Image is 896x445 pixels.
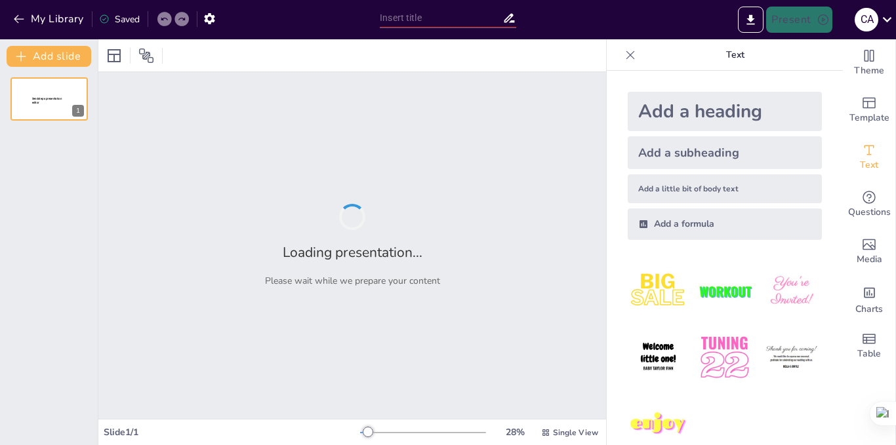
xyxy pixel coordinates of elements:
[32,97,62,104] span: Sendsteps presentation editor
[848,205,891,220] span: Questions
[7,46,91,67] button: Add slide
[628,92,822,131] div: Add a heading
[10,9,89,29] button: My Library
[265,275,440,287] p: Please wait while we prepare your content
[628,261,689,322] img: 1.jpeg
[843,228,895,275] div: Add images, graphics, shapes or video
[99,13,140,26] div: Saved
[499,426,531,438] div: 28 %
[694,261,755,322] img: 2.jpeg
[104,426,360,438] div: Slide 1 / 1
[628,136,822,169] div: Add a subheading
[104,45,125,66] div: Layout
[380,9,502,28] input: Insert title
[843,322,895,370] div: Add a table
[641,39,830,71] p: Text
[843,87,895,134] div: Add ready made slides
[857,347,881,361] span: Table
[843,275,895,322] div: Add charts and graphs
[766,7,832,33] button: Present
[843,134,895,181] div: Add text boxes
[628,327,689,388] img: 4.jpeg
[843,181,895,228] div: Get real-time input from your audience
[694,327,755,388] img: 5.jpeg
[855,8,878,31] div: c a
[628,208,822,240] div: Add a formula
[553,427,598,438] span: Single View
[860,158,878,172] span: Text
[855,302,883,317] span: Charts
[761,327,822,388] img: 6.jpeg
[628,174,822,203] div: Add a little bit of body text
[738,7,764,33] button: Export to PowerPoint
[72,105,84,117] div: 1
[857,252,882,267] span: Media
[849,111,889,125] span: Template
[138,48,154,64] span: Position
[283,243,422,261] h2: Loading presentation...
[761,261,822,322] img: 3.jpeg
[854,64,884,78] span: Theme
[843,39,895,87] div: Change the overall theme
[10,77,88,121] div: 1
[855,7,878,33] button: c a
